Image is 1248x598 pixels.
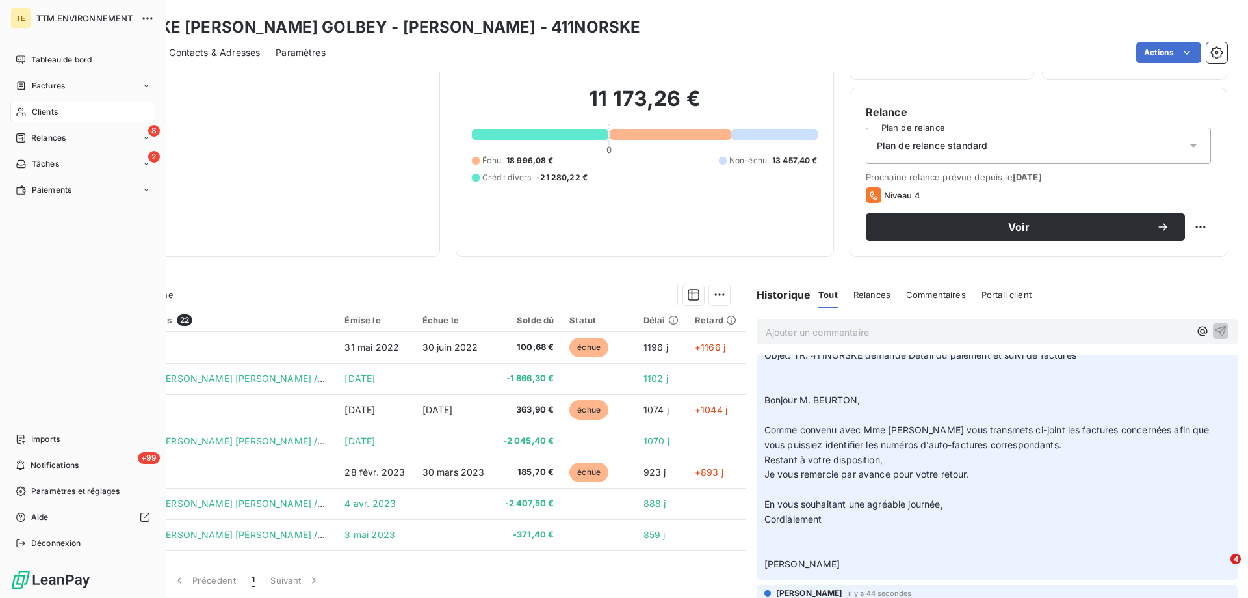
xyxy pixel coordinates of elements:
[884,190,920,200] span: Niveau 4
[502,528,554,541] span: -371,40 €
[482,155,501,167] span: Échu
[31,54,92,66] span: Tableau de bord
[695,404,727,415] span: +1044 j
[114,16,640,39] h3: NORSKE [PERSON_NAME] GOLBEY - [PERSON_NAME] - 411NORSKE
[482,172,531,183] span: Crédit divers
[148,125,160,137] span: 8
[165,567,244,594] button: Précédent
[569,315,627,325] div: Statut
[818,290,838,300] span: Tout
[90,314,329,326] div: Pièces comptables
[32,106,58,118] span: Clients
[31,459,79,471] span: Notifications
[981,290,1032,300] span: Portail client
[695,467,723,478] span: +893 j
[569,463,608,482] span: échue
[244,567,263,594] button: 1
[643,373,668,384] span: 1102 j
[536,172,588,183] span: -21 280,22 €
[10,569,91,590] img: Logo LeanPay
[31,132,66,144] span: Relances
[32,80,65,92] span: Factures
[344,529,395,540] span: 3 mai 2023
[729,155,767,167] span: Non-échu
[344,467,405,478] span: 28 févr. 2023
[344,498,396,509] span: 4 avr. 2023
[276,46,326,59] span: Paramètres
[764,424,1212,450] span: Comme convenu avec Mme [PERSON_NAME] vous transmets ci-joint les factures concernées afin que vou...
[1230,554,1241,564] span: 4
[32,158,59,170] span: Tâches
[252,574,255,587] span: 1
[1136,42,1201,63] button: Actions
[10,507,155,528] a: Aide
[643,498,666,509] span: 888 j
[32,184,71,196] span: Paiements
[643,315,679,325] div: Délai
[502,403,554,416] span: 363,90 €
[344,342,399,353] span: 31 mai 2022
[764,454,883,465] span: Restant à votre disposition,
[643,404,669,415] span: 1074 j
[344,404,375,415] span: [DATE]
[866,104,1211,120] h6: Relance
[764,394,861,405] span: Bonjour M. BEURTON,
[422,404,453,415] span: [DATE]
[344,315,406,325] div: Émise le
[643,435,669,446] span: 1070 j
[746,287,811,303] h6: Historique
[31,433,60,445] span: Imports
[643,342,668,353] span: 1196 j
[502,435,554,448] span: -2 045,40 €
[1204,554,1235,585] iframe: Intercom live chat
[881,222,1156,232] span: Voir
[772,155,818,167] span: 13 457,40 €
[853,290,890,300] span: Relances
[31,485,120,497] span: Paramètres et réglages
[36,13,133,23] span: TTM ENVIRONNEMENT
[695,315,738,325] div: Retard
[866,172,1211,182] span: Prochaine relance prévue depuis le
[502,497,554,510] span: -2 407,50 €
[877,139,988,152] span: Plan de relance standard
[31,511,49,523] span: Aide
[344,373,375,384] span: [DATE]
[906,290,966,300] span: Commentaires
[764,498,943,510] span: En vous souhaitant une agréable journée,
[502,341,554,354] span: 100,68 €
[506,155,554,167] span: 18 996,08 €
[177,314,192,326] span: 22
[569,400,608,420] span: échue
[764,469,969,480] span: Je vous remercie par avance pour votre retour.
[502,315,554,325] div: Solde dû
[422,315,486,325] div: Échue le
[169,46,260,59] span: Contacts & Adresses
[10,8,31,29] div: TE
[138,452,160,464] span: +99
[764,558,840,569] span: [PERSON_NAME]
[502,466,554,479] span: 185,70 €
[606,144,612,155] span: 0
[866,213,1185,241] button: Voir
[422,342,478,353] span: 30 juin 2022
[344,435,375,446] span: [DATE]
[148,151,160,163] span: 2
[569,338,608,357] span: échue
[472,86,817,125] h2: 11 173,26 €
[263,567,328,594] button: Suivant
[643,467,666,478] span: 923 j
[764,513,822,524] span: Cordialement
[502,372,554,385] span: -1 866,30 €
[1013,172,1042,182] span: [DATE]
[848,590,912,597] span: il y a 44 secondes
[643,529,666,540] span: 859 j
[31,537,81,549] span: Déconnexion
[764,349,1076,360] span: Objet: TR: 411NORSKE demande Détail du paiement et suivi de factures
[695,342,725,353] span: +1166 j
[422,467,485,478] span: 30 mars 2023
